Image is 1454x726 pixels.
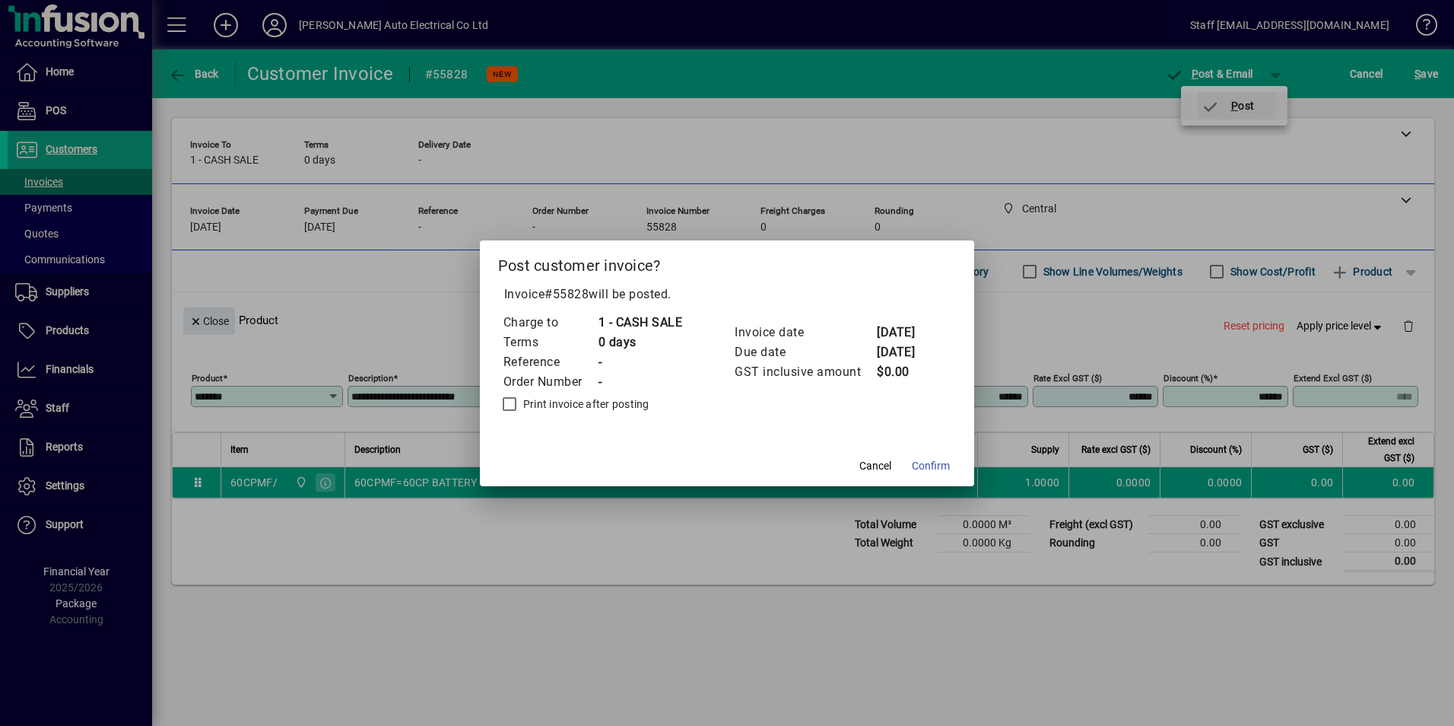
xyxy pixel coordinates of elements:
[906,453,956,480] button: Confirm
[859,458,891,474] span: Cancel
[598,313,683,333] td: 1 - CASH SALE
[851,453,900,480] button: Cancel
[912,458,950,474] span: Confirm
[520,396,649,412] label: Print invoice after posting
[498,285,957,304] p: Invoice will be posted .
[598,352,683,372] td: -
[503,372,598,392] td: Order Number
[503,313,598,333] td: Charge to
[734,342,876,362] td: Due date
[503,352,598,372] td: Reference
[876,362,937,382] td: $0.00
[480,240,975,285] h2: Post customer invoice?
[503,333,598,352] td: Terms
[734,323,876,342] td: Invoice date
[544,287,589,301] span: #55828
[876,342,937,362] td: [DATE]
[876,323,937,342] td: [DATE]
[598,372,683,392] td: -
[598,333,683,352] td: 0 days
[734,362,876,382] td: GST inclusive amount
